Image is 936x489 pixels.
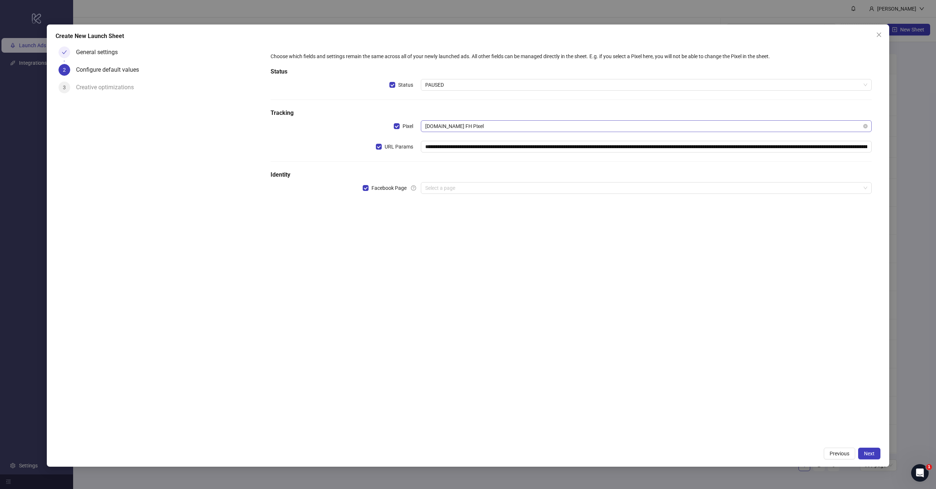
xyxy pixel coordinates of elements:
[76,46,124,58] div: General settings
[425,121,867,132] span: Bioma.health FH Pixel
[56,32,880,41] div: Create New Launch Sheet
[864,451,875,456] span: Next
[271,67,872,76] h5: Status
[271,170,872,179] h5: Identity
[411,185,416,191] span: question-circle
[926,464,932,470] span: 1
[425,79,867,90] span: PAUSED
[863,124,868,128] span: close-circle
[62,50,67,55] span: check
[400,122,416,130] span: Pixel
[824,448,855,459] button: Previous
[876,32,882,38] span: close
[395,81,416,89] span: Status
[873,29,885,41] button: Close
[271,109,872,117] h5: Tracking
[830,451,849,456] span: Previous
[63,67,66,73] span: 2
[76,64,145,76] div: Configure default values
[63,84,66,90] span: 3
[76,82,140,93] div: Creative optimizations
[382,143,416,151] span: URL Params
[271,52,872,60] div: Choose which fields and settings remain the same across all of your newly launched ads. All other...
[369,184,409,192] span: Facebook Page
[858,448,880,459] button: Next
[911,464,929,482] iframe: Intercom live chat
